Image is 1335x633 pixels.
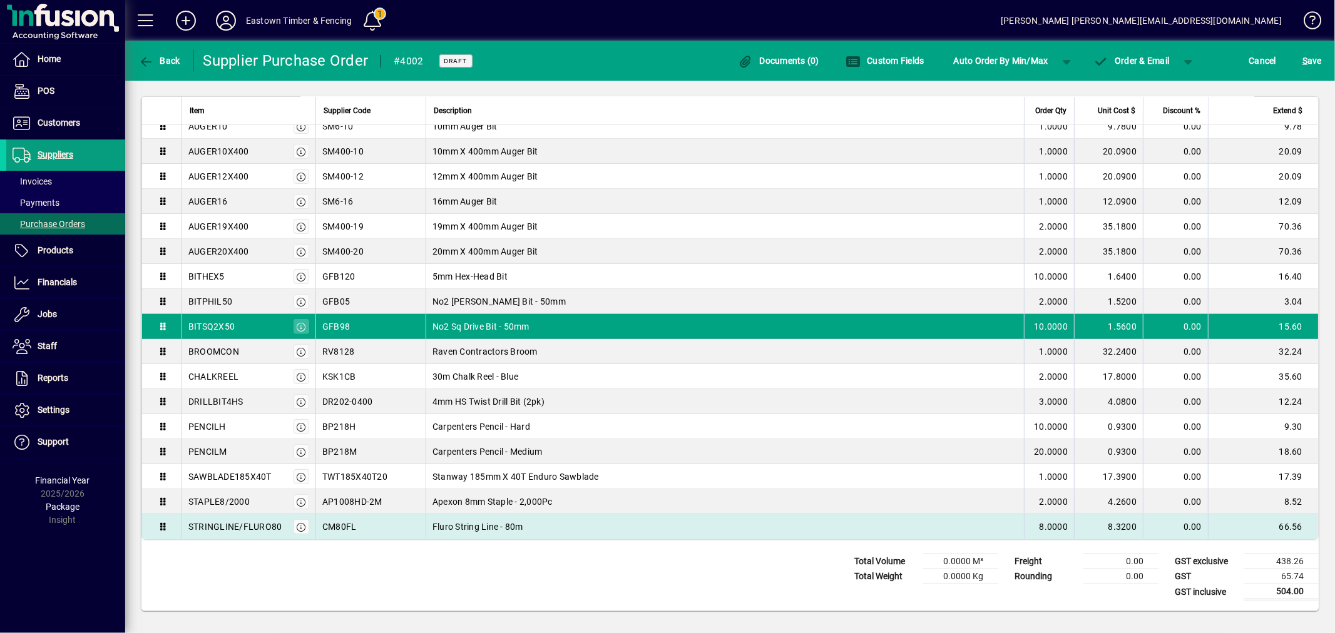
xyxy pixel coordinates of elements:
span: Payments [13,198,59,208]
span: Custom Fields [846,56,924,66]
td: Rounding [1008,569,1083,584]
td: AP1008HD-2M [315,489,426,514]
td: GST [1169,569,1244,584]
span: Unit Cost $ [1098,104,1135,118]
td: 1.0000 [1024,339,1074,364]
span: Order Qty [1035,104,1066,118]
div: DRILLBIT4HS [188,395,243,408]
td: 17.3900 [1074,464,1143,489]
td: 0.0000 M³ [923,554,998,569]
div: CHALKREEL [188,370,238,383]
span: Customers [38,118,80,128]
td: CM80FL [315,514,426,539]
span: 10mm Auger Bit [432,120,498,133]
span: POS [38,86,54,96]
span: Draft [444,57,468,65]
button: Custom Fields [842,49,928,72]
td: 0.00 [1143,414,1208,439]
td: 70.36 [1208,214,1318,239]
td: 2.0000 [1024,239,1074,264]
span: No2 Sq Drive Bit - 50mm [432,320,529,333]
td: 0.00 [1143,339,1208,364]
button: Order & Email [1087,49,1176,72]
td: 2.0000 [1024,364,1074,389]
div: AUGER16 [188,195,228,208]
td: 1.5600 [1074,314,1143,339]
td: 0.0000 Kg [923,569,998,584]
button: Profile [206,9,246,32]
td: SM400-12 [315,164,426,189]
span: Description [434,104,472,118]
div: #4002 [394,51,423,71]
div: PENCILH [188,420,226,433]
span: 12mm X 400mm Auger Bit [432,170,538,183]
td: 1.0000 [1024,464,1074,489]
div: AUGER12X400 [188,170,249,183]
td: 18.60 [1208,439,1318,464]
td: BP218M [315,439,426,464]
div: STAPLE8/2000 [188,495,250,508]
div: BROOMCON [188,345,239,358]
td: GST exclusive [1169,554,1244,569]
td: 9.7800 [1074,114,1143,139]
div: BITHEX5 [188,270,225,283]
span: Reports [38,373,68,383]
td: 20.09 [1208,164,1318,189]
span: Stanway 185mm X 40T Enduro Sawblade [432,470,599,483]
td: GFB120 [315,264,426,289]
span: Support [38,437,69,447]
td: 0.00 [1083,554,1159,569]
span: Back [138,56,180,66]
td: 9.30 [1208,414,1318,439]
a: Reports [6,363,125,394]
td: 0.00 [1143,114,1208,139]
a: Home [6,44,125,75]
button: Back [135,49,183,72]
td: SM400-10 [315,139,426,164]
span: Documents (0) [738,56,819,66]
td: Total Volume [848,554,923,569]
app-page-header-button: Back [125,49,194,72]
td: 0.00 [1143,464,1208,489]
span: 16mm Auger Bit [432,195,498,208]
td: 0.00 [1143,214,1208,239]
td: 0.00 [1143,314,1208,339]
span: Supplier Code [324,104,371,118]
td: 32.24 [1208,339,1318,364]
td: 35.60 [1208,364,1318,389]
td: 0.00 [1143,439,1208,464]
td: 0.00 [1143,239,1208,264]
td: 0.00 [1143,364,1208,389]
a: Settings [6,395,125,426]
td: 70.36 [1208,239,1318,264]
span: Package [46,502,79,512]
td: 1.0000 [1024,189,1074,214]
td: 16.40 [1208,264,1318,289]
td: Total Weight [848,569,923,584]
td: 20.09 [1208,139,1318,164]
div: AUGER10X400 [188,145,249,158]
span: Jobs [38,309,57,319]
td: GFB98 [315,314,426,339]
td: 438.26 [1244,554,1319,569]
span: Financials [38,277,77,287]
span: Fluro String Line - 80m [432,520,523,533]
td: 8.3200 [1074,514,1143,539]
td: GST inclusive [1169,584,1244,600]
td: 2.0000 [1024,289,1074,314]
td: 12.24 [1208,389,1318,414]
td: 15.60 [1208,314,1318,339]
a: Jobs [6,299,125,330]
td: 0.00 [1143,289,1208,314]
span: 19mm X 400mm Auger Bit [432,220,538,233]
span: 30m Chalk Reel - Blue [432,370,518,383]
div: Supplier Purchase Order [203,51,369,71]
a: Payments [6,192,125,213]
button: Auto Order By Min/Max [948,49,1055,72]
span: Products [38,245,73,255]
span: Item [190,104,205,118]
div: SAWBLADE185X40T [188,470,272,483]
td: 3.04 [1208,289,1318,314]
td: 4.2600 [1074,489,1143,514]
td: 10.0000 [1024,264,1074,289]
